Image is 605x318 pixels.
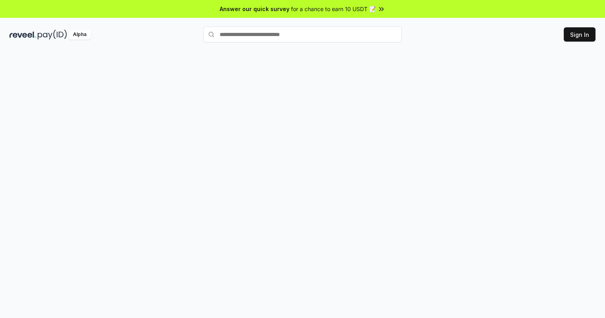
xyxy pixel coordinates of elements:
span: for a chance to earn 10 USDT 📝 [291,5,376,13]
button: Sign In [564,27,595,42]
img: pay_id [38,30,67,40]
span: Answer our quick survey [220,5,289,13]
img: reveel_dark [10,30,36,40]
div: Alpha [69,30,91,40]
